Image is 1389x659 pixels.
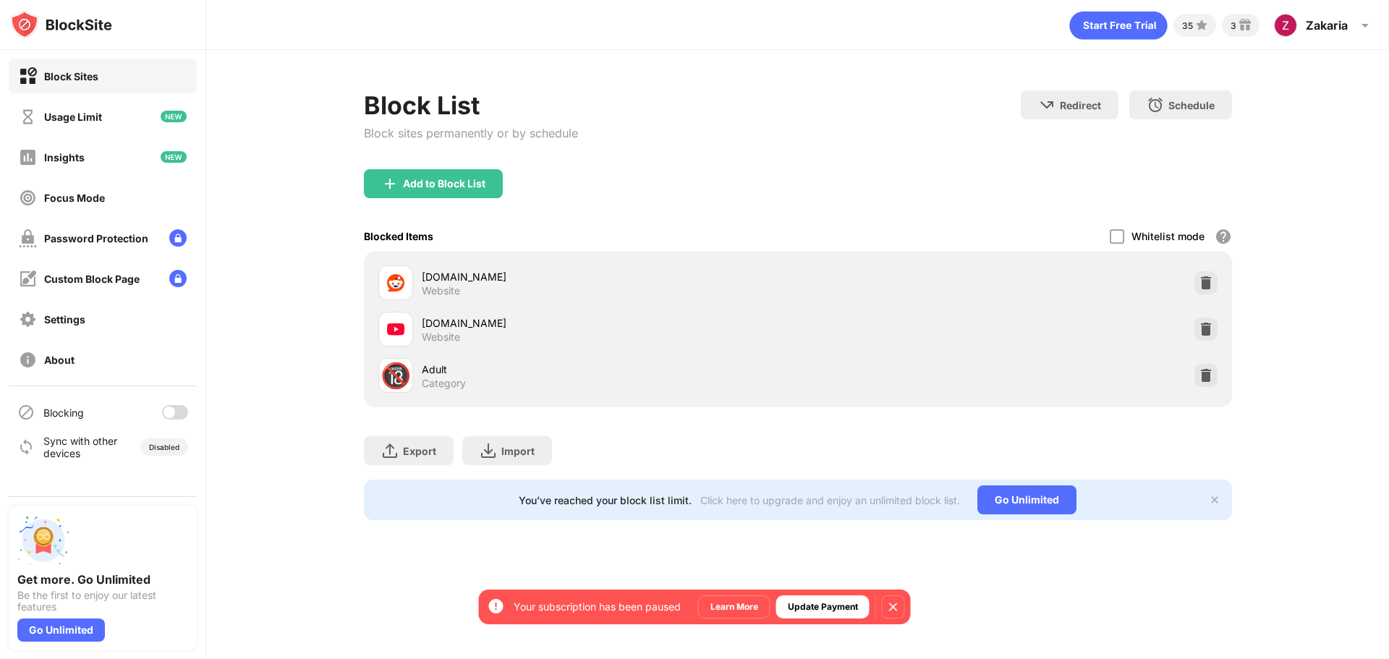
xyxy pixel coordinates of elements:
div: Blocked Items [364,230,433,242]
div: Category [422,377,466,390]
img: favicons [387,320,404,338]
div: Insights [44,151,85,163]
div: Block List [364,90,578,120]
div: Click here to upgrade and enjoy an unlimited block list. [700,494,960,506]
div: Adult [422,362,798,377]
img: x-button.svg [1209,494,1220,506]
div: Learn More [710,600,758,614]
div: Settings [44,313,85,326]
div: Blocking [43,407,84,419]
div: 3 [1231,20,1236,31]
div: Block sites permanently or by schedule [364,126,578,140]
div: 35 [1182,20,1193,31]
div: You’ve reached your block list limit. [519,494,692,506]
img: focus-off.svg [19,189,37,207]
img: new-icon.svg [161,111,187,122]
img: lock-menu.svg [169,270,187,287]
img: customize-block-page-off.svg [19,270,37,288]
div: [DOMAIN_NAME] [422,269,798,284]
div: Add to Block List [403,178,485,190]
div: animation [1069,11,1168,40]
img: settings-off.svg [19,310,37,328]
div: Schedule [1168,99,1215,111]
img: new-icon.svg [161,151,187,163]
div: Website [422,331,460,344]
div: Whitelist mode [1131,230,1205,242]
div: Get more. Go Unlimited [17,572,188,587]
div: Zakaria [1306,18,1348,33]
div: Sync with other devices [43,435,118,459]
div: Redirect [1060,99,1101,111]
div: Export [403,445,436,457]
div: Focus Mode [44,192,105,204]
img: error-circle-white.svg [488,598,505,615]
div: Be the first to enjoy our latest features [17,590,188,613]
img: block-on.svg [19,67,37,85]
img: logo-blocksite.svg [10,10,112,39]
img: insights-off.svg [19,148,37,166]
div: Disabled [149,443,179,451]
img: sync-icon.svg [17,438,35,456]
img: AAcHTtdCJxgJW4T7so4ID7iO3JrsNtKR8Excs6N68EUS=s96-c [1274,14,1297,37]
div: Your subscription has been paused [514,600,681,614]
img: password-protection-off.svg [19,229,37,247]
div: [DOMAIN_NAME] [422,315,798,331]
img: time-usage-off.svg [19,108,37,126]
div: 🔞 [381,361,411,391]
div: Go Unlimited [17,618,105,642]
img: push-unlimited.svg [17,514,69,566]
img: favicons [387,274,404,292]
img: points-small.svg [1193,17,1210,34]
img: lock-menu.svg [169,229,187,247]
img: about-off.svg [19,351,37,369]
div: Go Unlimited [977,485,1076,514]
div: Website [422,284,460,297]
div: About [44,354,75,366]
img: reward-small.svg [1236,17,1254,34]
div: Custom Block Page [44,273,140,285]
div: Usage Limit [44,111,102,123]
div: Block Sites [44,70,98,82]
div: Password Protection [44,232,148,245]
img: blocking-icon.svg [17,404,35,421]
div: Import [501,445,535,457]
div: Update Payment [788,600,858,614]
